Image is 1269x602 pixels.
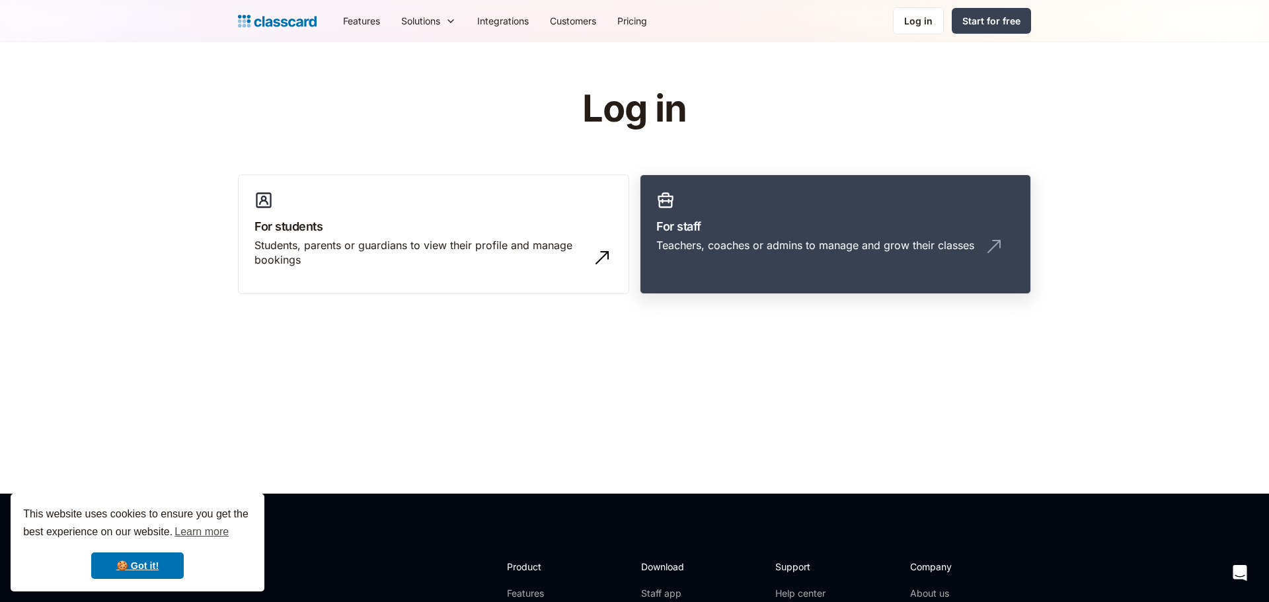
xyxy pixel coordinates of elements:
[425,89,845,130] h1: Log in
[641,560,695,574] h2: Download
[910,560,998,574] h2: Company
[641,587,695,600] a: Staff app
[467,6,539,36] a: Integrations
[893,7,944,34] a: Log in
[607,6,658,36] a: Pricing
[23,506,252,542] span: This website uses cookies to ensure you get the best experience on our website.
[401,14,440,28] div: Solutions
[640,174,1031,295] a: For staffTeachers, coaches or admins to manage and grow their classes
[539,6,607,36] a: Customers
[1224,557,1256,589] div: Open Intercom Messenger
[952,8,1031,34] a: Start for free
[910,587,998,600] a: About us
[332,6,391,36] a: Features
[507,560,578,574] h2: Product
[962,14,1020,28] div: Start for free
[904,14,933,28] div: Log in
[238,12,317,30] a: home
[656,217,1015,235] h3: For staff
[775,587,829,600] a: Help center
[238,174,629,295] a: For studentsStudents, parents or guardians to view their profile and manage bookings
[656,238,974,252] div: Teachers, coaches or admins to manage and grow their classes
[254,238,586,268] div: Students, parents or guardians to view their profile and manage bookings
[11,494,264,591] div: cookieconsent
[254,217,613,235] h3: For students
[507,587,578,600] a: Features
[775,560,829,574] h2: Support
[391,6,467,36] div: Solutions
[173,522,231,542] a: learn more about cookies
[91,552,184,579] a: dismiss cookie message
